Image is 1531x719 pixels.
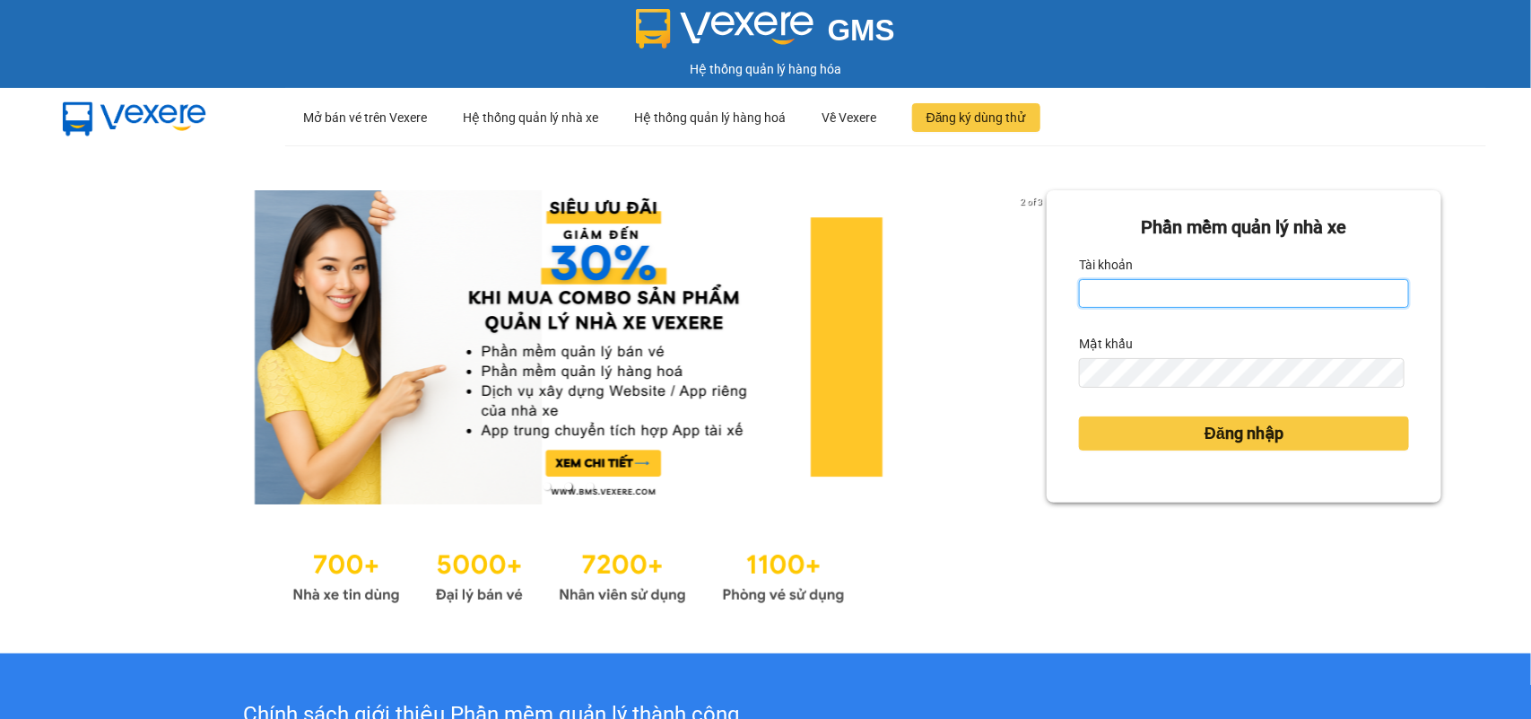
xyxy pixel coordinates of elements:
div: Phần mềm quản lý nhà xe [1079,214,1409,241]
span: Đăng nhập [1205,421,1283,446]
img: logo 2 [636,9,813,48]
button: next slide / item [1022,190,1047,504]
span: Đăng ký dùng thử [926,108,1026,127]
input: Mật khẩu [1079,358,1404,387]
div: Mở bán vé trên Vexere [303,89,427,146]
label: Tài khoản [1079,250,1133,279]
li: slide item 3 [587,483,594,490]
img: Statistics.png [292,540,845,609]
a: GMS [636,27,895,41]
p: 2 of 3 [1015,190,1047,214]
div: Hệ thống quản lý hàng hoá [634,89,786,146]
li: slide item 1 [544,483,551,490]
button: previous slide / item [90,190,115,504]
label: Mật khẩu [1079,329,1133,358]
div: Hệ thống quản lý hàng hóa [4,59,1527,79]
button: Đăng nhập [1079,416,1409,451]
button: Đăng ký dùng thử [912,103,1040,132]
img: mbUUG5Q.png [45,88,224,147]
input: Tài khoản [1079,279,1409,308]
li: slide item 2 [565,483,572,490]
span: GMS [828,13,895,47]
div: Hệ thống quản lý nhà xe [463,89,598,146]
div: Về Vexere [822,89,876,146]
